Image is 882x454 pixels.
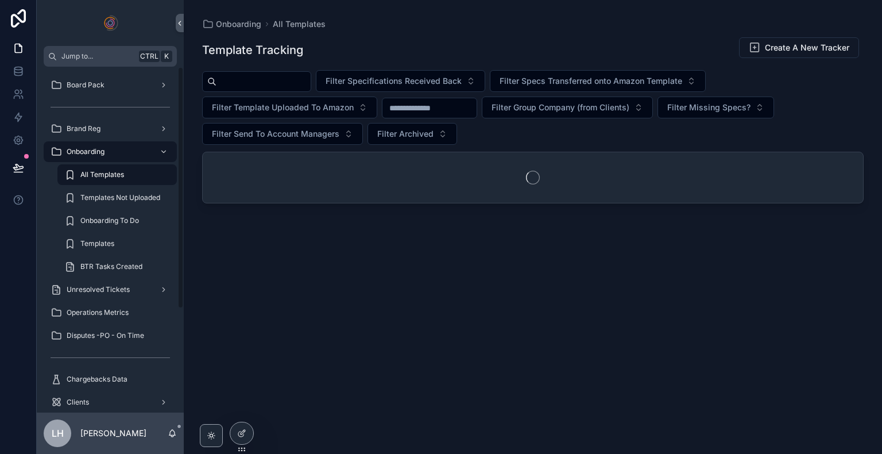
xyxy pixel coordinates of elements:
[490,70,706,92] button: Select Button
[44,118,177,139] a: Brand Reg
[67,375,127,384] span: Chargebacks Data
[44,75,177,95] a: Board Pack
[316,70,485,92] button: Select Button
[212,128,339,140] span: Filter Send To Account Managers
[162,52,171,61] span: K
[67,398,89,407] span: Clients
[80,170,124,179] span: All Templates
[139,51,160,62] span: Ctrl
[52,426,64,440] span: LH
[67,331,144,340] span: Disputes -PO - On Time
[80,193,160,202] span: Templates Not Uploaded
[44,141,177,162] a: Onboarding
[216,18,261,30] span: Onboarding
[80,216,139,225] span: Onboarding To Do
[44,302,177,323] a: Operations Metrics
[101,14,119,32] img: App logo
[202,97,377,118] button: Select Button
[57,256,177,277] a: BTR Tasks Created
[377,128,434,140] span: Filter Archived
[61,52,134,61] span: Jump to...
[765,42,849,53] span: Create A New Tracker
[367,123,457,145] button: Select Button
[57,187,177,208] a: Templates Not Uploaded
[667,102,751,113] span: Filter Missing Specs?
[44,279,177,300] a: Unresolved Tickets
[57,210,177,231] a: Onboarding To Do
[57,164,177,185] a: All Templates
[44,325,177,346] a: Disputes -PO - On Time
[202,18,261,30] a: Onboarding
[202,123,363,145] button: Select Button
[67,147,105,156] span: Onboarding
[44,392,177,413] a: Clients
[67,80,105,90] span: Board Pack
[44,369,177,390] a: Chargebacks Data
[739,37,859,58] button: Create A New Tracker
[67,124,100,133] span: Brand Reg
[80,239,114,248] span: Templates
[273,18,326,30] a: All Templates
[80,262,142,271] span: BTR Tasks Created
[212,102,354,113] span: Filter Template Uploaded To Amazon
[44,46,177,67] button: Jump to...CtrlK
[80,428,146,439] p: [PERSON_NAME]
[67,308,129,317] span: Operations Metrics
[326,75,462,87] span: Filter Specifications Received Back
[57,233,177,254] a: Templates
[492,102,629,113] span: Filter Group Company (from Clients)
[37,67,184,413] div: scrollable content
[657,97,774,118] button: Select Button
[202,42,303,58] h1: Template Tracking
[500,75,682,87] span: Filter Specs Transferred onto Amazon Template
[67,285,130,294] span: Unresolved Tickets
[482,97,653,118] button: Select Button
